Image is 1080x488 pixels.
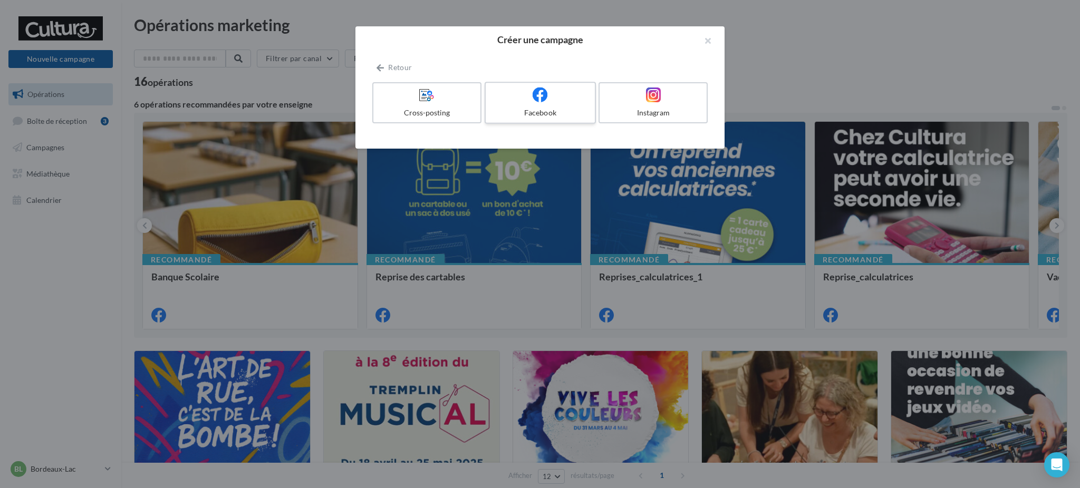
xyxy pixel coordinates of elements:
h2: Créer une campagne [372,35,708,44]
div: Facebook [490,108,590,118]
button: Retour [372,61,416,74]
div: Instagram [604,108,702,118]
div: Open Intercom Messenger [1044,452,1069,477]
div: Cross-posting [378,108,476,118]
